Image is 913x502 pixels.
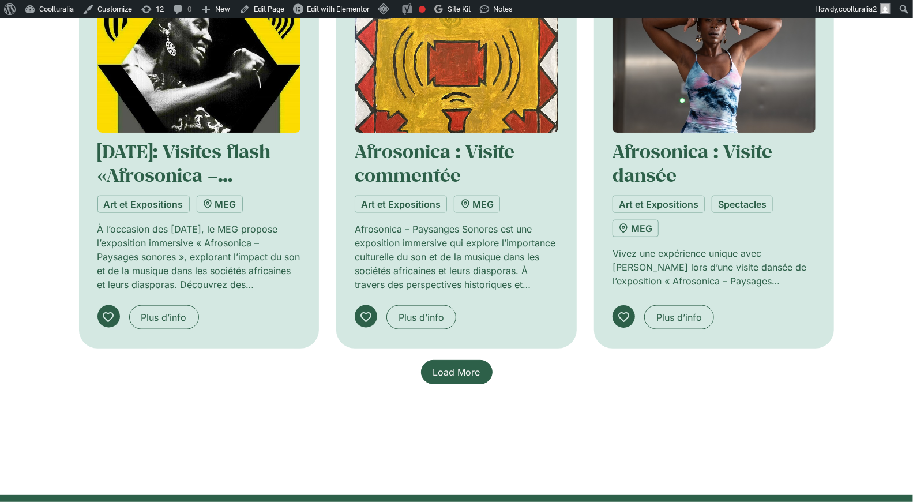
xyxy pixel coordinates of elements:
p: À l’occasion des [DATE], le MEG propose l’exposition immersive « Afrosonica – Paysages sonores »,... [97,222,301,291]
a: Afrosonica : Visite dansée [613,139,772,186]
a: Art et Expositions [355,196,447,213]
div: Needs improvement [419,6,426,13]
span: Plus d’info [141,310,187,324]
a: MEG [613,220,659,237]
p: Vivez une expérience unique avec [PERSON_NAME] lors d’une visite dansée de l’exposition « Afroson... [613,246,816,288]
span: Site Kit [448,5,471,13]
a: Plus d’info [386,305,456,329]
a: MEG [454,196,500,213]
a: Plus d’info [644,305,714,329]
span: Edit with Elementor [307,5,369,13]
a: Art et Expositions [613,196,705,213]
p: Afrosonica – Paysanges Sonores est une exposition immersive qui explore l’importance culturelle d... [355,222,558,291]
span: Plus d’info [656,310,702,324]
span: Load More [433,365,480,379]
a: [DATE]: Visites flash «Afrosonica – Paysages sonores» [97,139,271,210]
a: Afrosonica : Visite commentée [355,139,514,186]
a: Spectacles [712,196,773,213]
a: Load More [421,360,493,384]
span: coolturalia2 [839,5,877,13]
span: Plus d’info [399,310,444,324]
a: Art et Expositions [97,196,190,213]
a: Plus d’info [129,305,199,329]
a: MEG [197,196,243,213]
